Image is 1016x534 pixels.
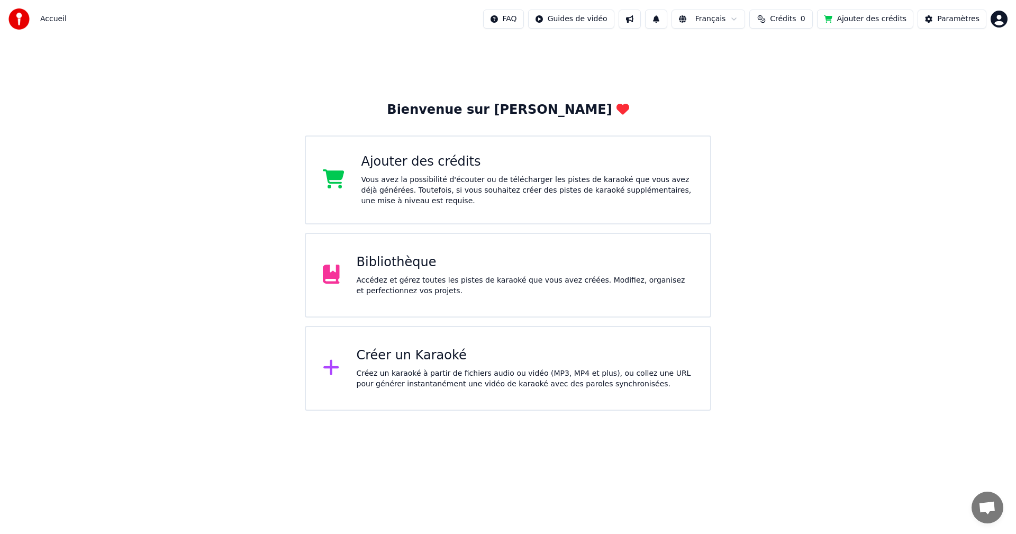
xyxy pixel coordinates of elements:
[770,14,796,24] span: Crédits
[801,14,805,24] span: 0
[361,175,694,206] div: Vous avez la possibilité d'écouter ou de télécharger les pistes de karaoké que vous avez déjà gén...
[918,10,986,29] button: Paramètres
[483,10,524,29] button: FAQ
[361,153,694,170] div: Ajouter des crédits
[357,368,694,390] div: Créez un karaoké à partir de fichiers audio ou vidéo (MP3, MP4 et plus), ou collez une URL pour g...
[40,14,67,24] nav: breadcrumb
[817,10,913,29] button: Ajouter des crédits
[40,14,67,24] span: Accueil
[8,8,30,30] img: youka
[528,10,614,29] button: Guides de vidéo
[972,492,1003,523] div: Ouvrir le chat
[387,102,629,119] div: Bienvenue sur [PERSON_NAME]
[357,347,694,364] div: Créer un Karaoké
[749,10,813,29] button: Crédits0
[357,254,694,271] div: Bibliothèque
[357,275,694,296] div: Accédez et gérez toutes les pistes de karaoké que vous avez créées. Modifiez, organisez et perfec...
[937,14,979,24] div: Paramètres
